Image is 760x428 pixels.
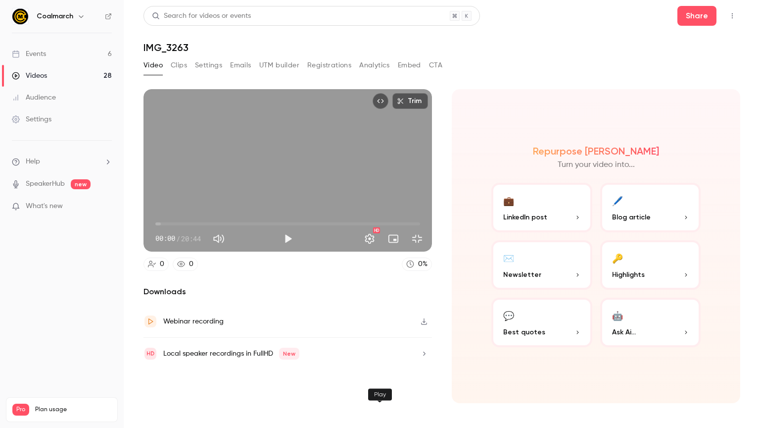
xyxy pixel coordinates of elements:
a: SpeakerHub [26,179,65,189]
h2: Repurpose [PERSON_NAME] [533,145,659,157]
span: Pro [12,404,29,416]
div: 💼 [503,193,514,208]
button: Registrations [307,57,351,73]
button: Exit full screen [407,229,427,249]
div: Play [368,388,392,400]
div: Audience [12,93,56,103]
a: 0 [173,258,198,271]
button: 💬Best quotes [491,298,592,347]
span: Help [26,157,40,167]
button: Analytics [359,57,390,73]
button: Share [677,6,716,26]
button: Mute [209,229,229,249]
iframe: Noticeable Trigger [100,202,112,211]
button: Settings [360,229,380,249]
button: Embed [398,57,421,73]
h6: Coalmarch [37,11,73,21]
button: Settings [195,57,222,73]
span: Plan usage [35,406,111,414]
div: 0 [189,259,193,269]
span: New [279,348,299,360]
span: Newsletter [503,269,541,280]
button: Play [278,229,298,249]
button: ✉️Newsletter [491,240,592,290]
span: new [71,179,91,189]
button: Turn on miniplayer [383,229,403,249]
span: Highlights [612,269,645,280]
p: Turn your video into... [558,159,635,171]
button: Video [143,57,163,73]
div: 0 [160,259,164,269]
span: What's new [26,201,63,212]
span: / [176,233,180,244]
button: Clips [171,57,187,73]
div: Search for videos or events [152,11,251,21]
img: Coalmarch [12,8,28,24]
div: 🔑 [612,250,623,266]
li: help-dropdown-opener [12,157,112,167]
div: Videos [12,71,47,81]
button: 🖊️Blog article [600,183,701,232]
a: 0 [143,258,169,271]
div: Settings [12,114,51,124]
button: Emails [230,57,251,73]
div: Events [12,49,46,59]
button: CTA [429,57,442,73]
h2: Downloads [143,286,432,298]
div: 🖊️ [612,193,623,208]
span: Ask Ai... [612,327,636,337]
div: 💬 [503,308,514,323]
a: 0% [402,258,432,271]
div: HD [373,227,380,233]
div: Local speaker recordings in FullHD [163,348,299,360]
button: Top Bar Actions [724,8,740,24]
span: LinkedIn post [503,212,547,222]
button: UTM builder [259,57,299,73]
span: Best quotes [503,327,545,337]
span: 20:44 [181,233,201,244]
div: ✉️ [503,250,514,266]
button: 🤖Ask Ai... [600,298,701,347]
span: Blog article [612,212,651,222]
span: 00:00 [155,233,175,244]
div: 0 % [418,259,427,269]
h1: IMG_3263 [143,42,740,53]
button: Embed video [373,93,388,109]
button: 🔑Highlights [600,240,701,290]
div: Webinar recording [163,316,224,327]
button: Trim [392,93,428,109]
button: 💼LinkedIn post [491,183,592,232]
div: 00:00 [155,233,201,244]
div: 🤖 [612,308,623,323]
